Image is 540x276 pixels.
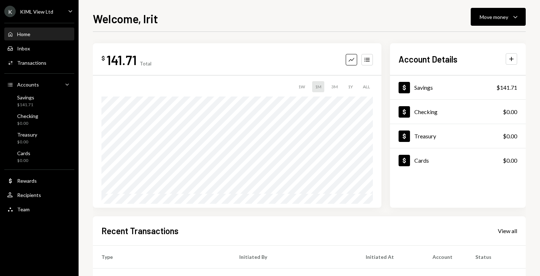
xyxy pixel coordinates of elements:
div: KIML View Ltd [20,9,53,15]
div: Inbox [17,45,30,51]
div: Team [17,206,30,212]
div: K [4,6,16,17]
div: Total [140,60,151,66]
div: Move money [480,13,508,21]
div: $141.71 [496,83,517,92]
div: $141.71 [17,102,34,108]
div: Treasury [17,132,37,138]
div: Cards [17,150,30,156]
div: 141.71 [106,52,137,68]
a: Checking$0.00 [390,100,526,124]
th: Initiated At [357,245,424,268]
div: Accounts [17,82,39,88]
div: $ [101,55,105,62]
div: Recipients [17,192,41,198]
a: Team [4,203,74,216]
button: Move money [471,8,526,26]
div: Rewards [17,178,37,184]
a: Savings$141.71 [390,75,526,99]
a: Cards$0.00 [390,148,526,172]
div: 1W [295,81,308,92]
div: $0.00 [503,156,517,165]
th: Type [93,245,231,268]
a: Recipients [4,188,74,201]
div: $0.00 [17,158,30,164]
th: Initiated By [231,245,357,268]
div: Cards [414,157,429,164]
a: Transactions [4,56,74,69]
a: Checking$0.00 [4,111,74,128]
div: Transactions [17,60,46,66]
a: Accounts [4,78,74,91]
div: Savings [17,94,34,100]
h2: Account Details [399,53,457,65]
a: Treasury$0.00 [390,124,526,148]
div: View all [498,227,517,235]
a: Savings$141.71 [4,92,74,109]
div: $0.00 [503,132,517,141]
th: Account [424,245,467,268]
div: 1Y [345,81,356,92]
h2: Recent Transactions [101,225,179,237]
div: 3M [329,81,341,92]
div: $0.00 [503,108,517,116]
h1: Welcome, Irit [93,11,158,26]
div: Savings [414,84,433,91]
a: View all [498,227,517,235]
a: Cards$0.00 [4,148,74,165]
div: $0.00 [17,120,38,127]
div: Checking [414,108,437,115]
div: ALL [360,81,373,92]
a: Inbox [4,42,74,55]
div: Checking [17,113,38,119]
a: Treasury$0.00 [4,129,74,147]
a: Home [4,28,74,40]
div: Treasury [414,133,436,139]
div: 1M [312,81,324,92]
th: Status [467,245,526,268]
div: Home [17,31,30,37]
a: Rewards [4,174,74,187]
div: $0.00 [17,139,37,145]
